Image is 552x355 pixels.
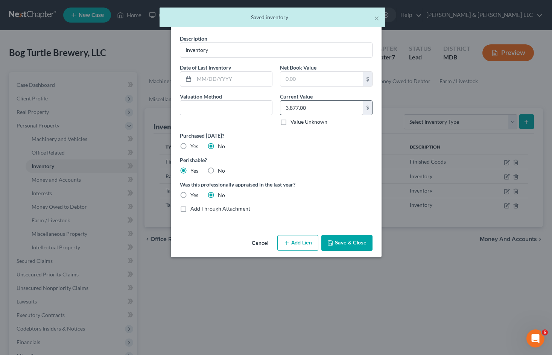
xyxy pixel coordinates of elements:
[190,167,198,174] label: Yes
[190,191,198,199] label: Yes
[321,235,373,251] button: Save & Close
[280,72,363,86] input: 0.00
[166,14,379,21] div: Saved inventory
[280,64,316,71] label: Net Book Value
[363,72,372,86] div: $
[180,101,272,115] input: --
[280,101,363,115] input: 0.00
[180,43,372,57] input: Describe...
[218,143,225,150] label: No
[290,118,327,126] label: Value Unknown
[180,156,373,164] label: Perishable?
[374,14,379,23] button: ×
[180,64,231,71] label: Date of Last Inventory
[180,132,373,140] label: Purchased [DATE]?
[180,35,207,42] label: Description
[218,191,225,199] label: No
[194,72,272,86] input: MM/DD/YYYY
[190,143,198,150] label: Yes
[180,93,222,100] label: Valuation Method
[180,181,373,188] label: Was this professionally appraised in the last year?
[277,235,318,251] button: Add Lien
[363,101,372,115] div: $
[280,93,313,100] label: Current Value
[246,236,274,251] button: Cancel
[190,205,250,212] label: Add Through Attachment
[218,167,225,174] label: No
[542,329,548,335] span: 6
[526,329,544,347] iframe: Intercom live chat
